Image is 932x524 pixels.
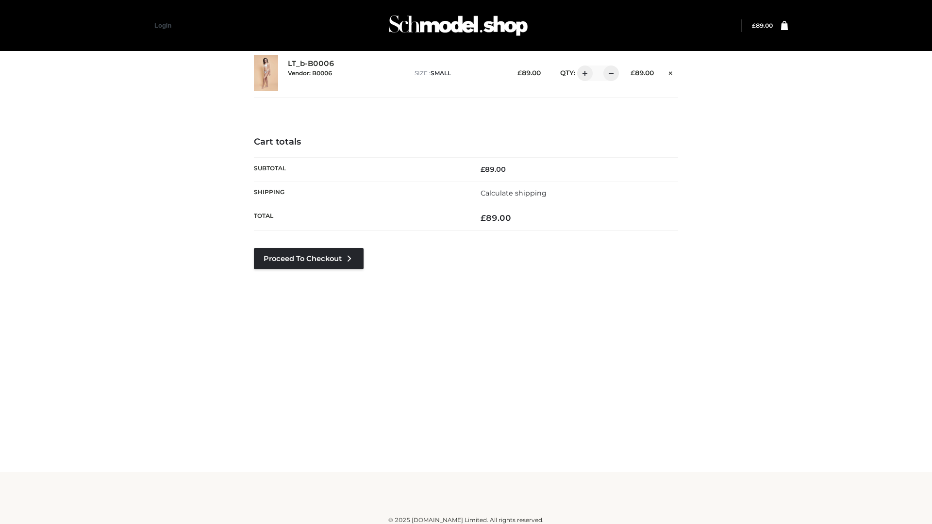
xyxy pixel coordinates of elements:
a: Proceed to Checkout [254,248,364,269]
div: LT_b-B0006 [288,59,405,86]
a: Calculate shipping [481,189,547,197]
span: £ [481,165,485,174]
a: Remove this item [664,65,678,78]
span: £ [752,22,756,29]
div: QTY: [550,65,616,81]
span: £ [481,213,486,223]
a: Login [154,22,171,29]
img: Schmodel Admin 964 [385,6,531,45]
th: Shipping [254,181,466,205]
bdi: 89.00 [517,69,541,77]
h4: Cart totals [254,137,678,147]
p: size : [415,69,502,78]
bdi: 89.00 [752,22,773,29]
span: SMALL [431,69,451,77]
bdi: 89.00 [481,165,506,174]
bdi: 89.00 [481,213,511,223]
span: £ [517,69,522,77]
span: £ [631,69,635,77]
th: Subtotal [254,157,466,181]
small: Vendor: B0006 [288,69,332,77]
bdi: 89.00 [631,69,654,77]
th: Total [254,205,466,231]
a: £89.00 [752,22,773,29]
